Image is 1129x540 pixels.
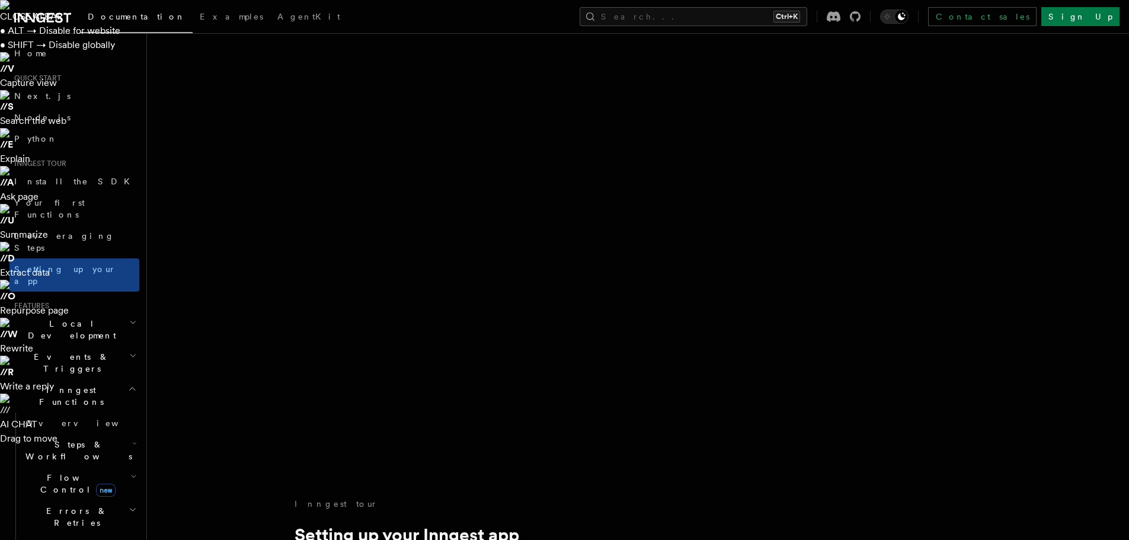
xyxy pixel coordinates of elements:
span: Flow Control [21,472,130,496]
button: Flow Controlnew [21,467,139,500]
button: Errors & Retries [21,500,139,533]
span: Errors & Retries [21,505,129,529]
button: Steps & Workflows [21,434,139,467]
span: new [96,484,116,497]
a: Inngest tour [295,498,378,510]
span: Steps & Workflows [21,439,132,462]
